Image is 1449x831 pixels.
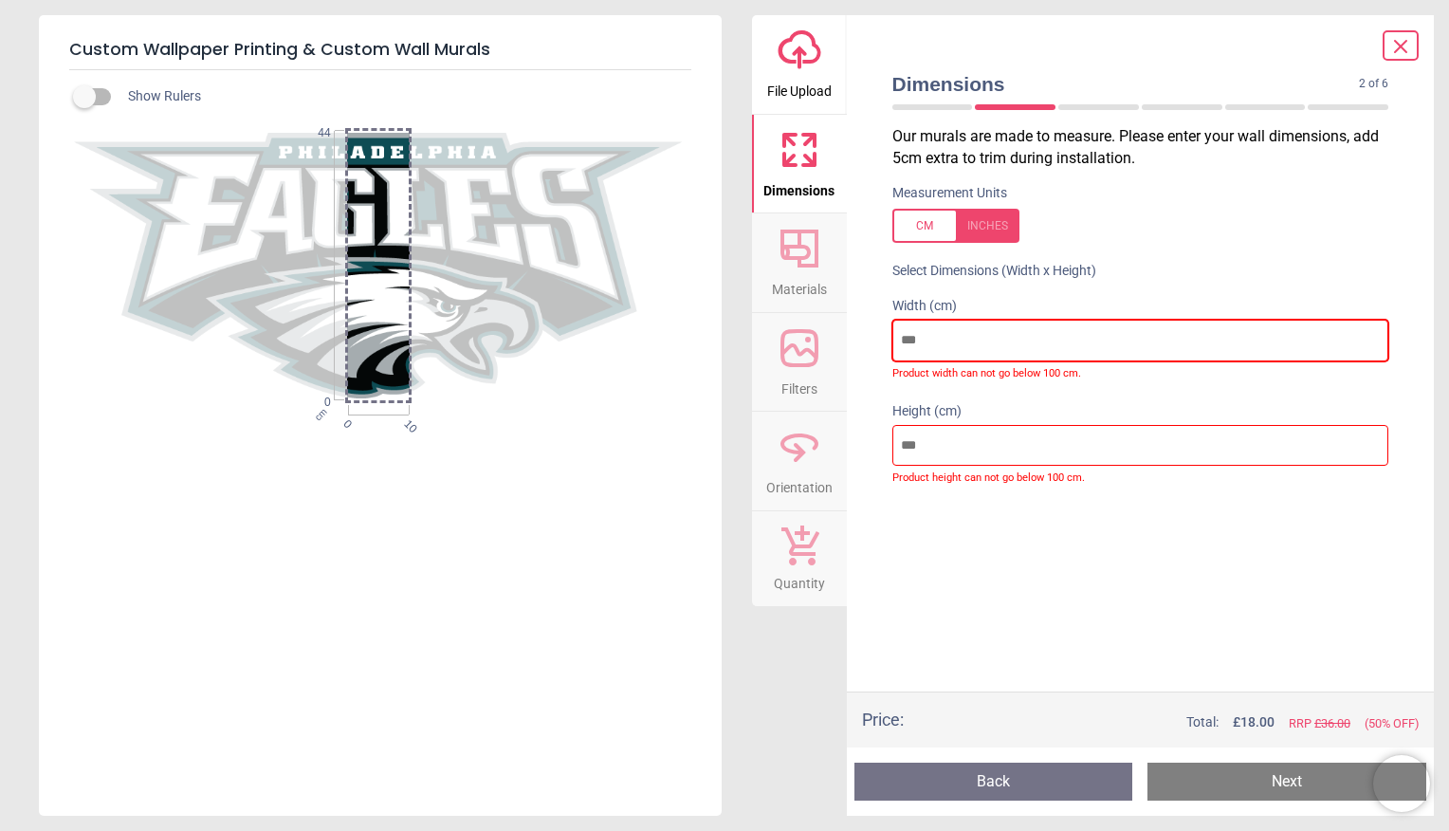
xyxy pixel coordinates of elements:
[932,713,1420,732] div: Total:
[892,361,1389,381] label: Product width can not go below 100 cm.
[339,416,352,429] span: 0
[1365,715,1419,732] span: (50% OFF)
[892,70,1360,98] span: Dimensions
[752,511,847,606] button: Quantity
[1147,763,1426,801] button: Next
[752,115,847,213] button: Dimensions
[892,402,1389,421] label: Height (cm)
[892,126,1404,169] p: Our murals are made to measure. Please enter your wall dimensions, add 5cm extra to trim during i...
[1233,713,1275,732] span: £
[312,407,328,423] span: cm
[752,412,847,510] button: Orientation
[1289,715,1350,732] span: RRP
[766,470,833,498] span: Orientation
[781,371,817,399] span: Filters
[1314,716,1350,730] span: £ 36.00
[400,416,413,429] span: 10
[854,763,1133,801] button: Back
[752,213,847,312] button: Materials
[767,73,832,102] span: File Upload
[752,313,847,412] button: Filters
[892,466,1389,486] label: Product height can not go below 100 cm.
[763,173,835,201] span: Dimensions
[295,395,331,411] span: 0
[295,125,331,141] span: 44
[1373,755,1430,812] iframe: Brevo live chat
[772,271,827,300] span: Materials
[774,565,825,594] span: Quantity
[892,184,1007,203] label: Measurement Units
[877,262,1096,281] label: Select Dimensions (Width x Height)
[892,297,1389,316] label: Width (cm)
[752,15,847,114] button: File Upload
[1240,714,1275,729] span: 18.00
[862,708,904,731] div: Price :
[69,30,691,70] h5: Custom Wallpaper Printing & Custom Wall Murals
[84,85,722,108] div: Show Rulers
[1359,76,1388,92] span: 2 of 6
